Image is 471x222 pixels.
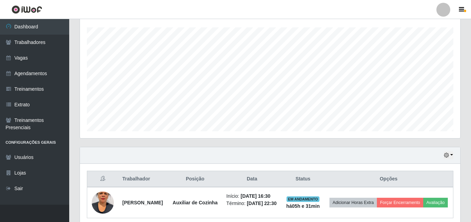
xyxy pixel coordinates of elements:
strong: há 05 h e 31 min [286,203,320,209]
button: Avaliação [423,198,448,207]
th: Posição [168,171,222,187]
time: [DATE] 16:30 [241,193,270,199]
th: Data [222,171,282,187]
th: Status [282,171,324,187]
th: Opções [324,171,453,187]
th: Trabalhador [118,171,168,187]
li: Término: [226,200,278,207]
time: [DATE] 22:30 [247,201,277,206]
button: Forçar Encerramento [377,198,423,207]
li: Início: [226,193,278,200]
strong: [PERSON_NAME] [123,200,163,205]
strong: Auxiliar de Cozinha [173,200,218,205]
img: CoreUI Logo [11,5,42,14]
button: Adicionar Horas Extra [329,198,377,207]
span: EM ANDAMENTO [287,196,319,202]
